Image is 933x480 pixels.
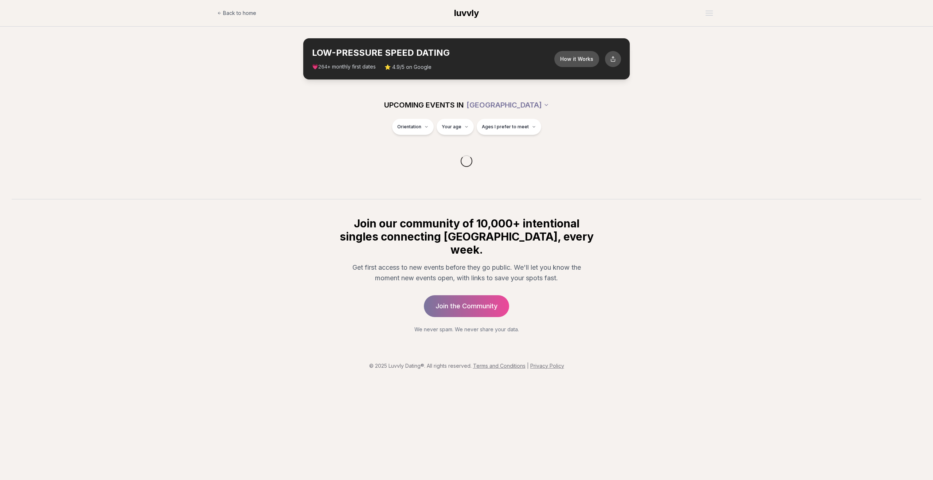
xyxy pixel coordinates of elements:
[473,363,526,369] a: Terms and Conditions
[338,326,595,333] p: We never spam. We never share your data.
[437,119,474,135] button: Your age
[344,262,589,284] p: Get first access to new events before they go public. We'll let you know the moment new events op...
[703,8,716,19] button: Open menu
[454,7,479,19] a: luvvly
[312,47,554,59] h2: LOW-PRESSURE SPEED DATING
[477,119,541,135] button: Ages I prefer to meet
[482,124,529,130] span: Ages I prefer to meet
[466,97,549,113] button: [GEOGRAPHIC_DATA]
[384,100,464,110] span: UPCOMING EVENTS IN
[318,64,327,70] span: 264
[384,63,432,71] span: ⭐ 4.9/5 on Google
[392,119,434,135] button: Orientation
[397,124,421,130] span: Orientation
[223,9,256,17] span: Back to home
[554,51,599,67] button: How it Works
[527,363,529,369] span: |
[530,363,564,369] a: Privacy Policy
[424,295,509,317] a: Join the Community
[312,63,376,71] span: 💗 + monthly first dates
[442,124,461,130] span: Your age
[217,6,256,20] a: Back to home
[338,217,595,256] h2: Join our community of 10,000+ intentional singles connecting [GEOGRAPHIC_DATA], every week.
[6,362,927,370] p: © 2025 Luvvly Dating®. All rights reserved.
[454,8,479,18] span: luvvly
